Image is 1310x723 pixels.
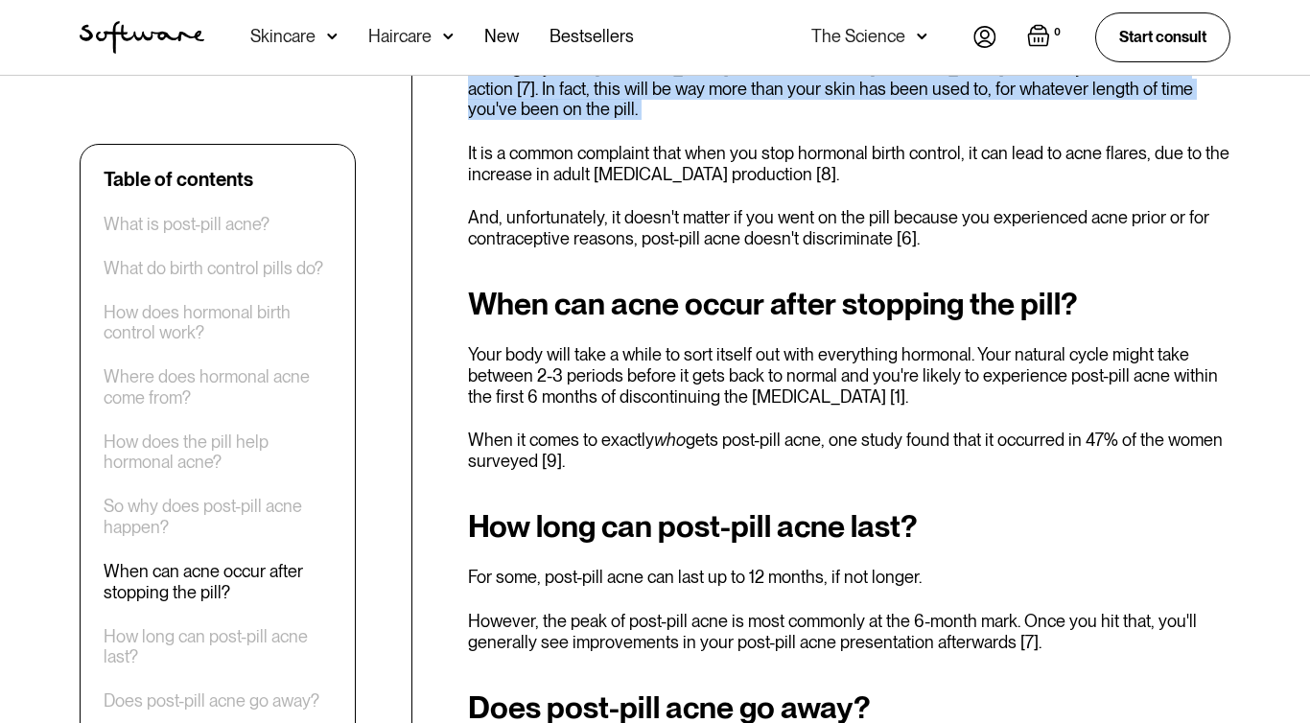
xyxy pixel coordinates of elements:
[468,287,1230,321] h2: When can acne occur after stopping the pill?
[468,567,1230,588] p: For some, post-pill acne can last up to 12 months, if not longer.
[468,430,1230,471] p: When it comes to exactly gets post-pill acne, one study found that it occurred in 47% of the wome...
[443,27,454,46] img: arrow down
[104,168,253,191] div: Table of contents
[917,27,927,46] img: arrow down
[468,37,1230,120] p: And something that's super common is that your ovaries will be over-compensating, temporarily mak...
[104,367,332,408] a: Where does hormonal acne come from?
[368,27,432,46] div: Haircare
[468,509,1230,544] h2: How long can post-pill acne last?
[654,430,686,450] em: who
[811,27,905,46] div: The Science
[104,258,323,279] a: What do birth control pills do?
[250,27,316,46] div: Skincare
[1050,24,1064,41] div: 0
[327,27,338,46] img: arrow down
[80,21,204,54] img: Software Logo
[104,214,269,235] a: What is post-pill acne?
[1095,12,1230,61] a: Start consult
[104,691,319,712] a: Does post-pill acne go away?
[468,143,1230,184] p: It is a common complaint that when you stop hormonal birth control, it can lead to acne flares, d...
[468,207,1230,248] p: And, unfortunately, it doesn't matter if you went on the pill because you experienced acne prior ...
[104,561,332,602] a: When can acne occur after stopping the pill?
[104,626,332,667] a: How long can post-pill acne last?
[468,344,1230,407] p: Your body will take a while to sort itself out with everything hormonal. Your natural cycle might...
[1027,24,1064,51] a: Open empty cart
[468,611,1230,652] p: However, the peak of post-pill acne is most commonly at the 6-month mark. Once you hit that, you'...
[80,21,204,54] a: home
[104,302,332,343] a: How does hormonal birth control work?
[104,497,332,538] a: So why does post-pill acne happen?
[104,431,332,473] a: How does the pill help hormonal acne?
